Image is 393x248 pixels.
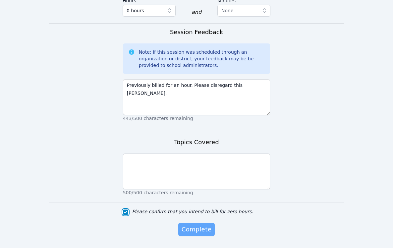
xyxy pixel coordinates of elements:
h3: Session Feedback [170,28,223,37]
button: 0 hours [123,5,176,17]
div: and [192,8,201,16]
label: Please confirm that you intend to bill for zero hours. [132,209,253,214]
span: 0 hours [127,7,144,15]
div: Note: If this session was scheduled through an organization or district, your feedback may be be ... [139,49,265,69]
textarea: Previously billed for an hour. Please disregard this [PERSON_NAME]. [123,79,270,115]
button: Complete [178,223,215,236]
span: None [221,8,234,13]
h3: Topics Covered [174,138,219,147]
p: 443/500 characters remaining [123,115,270,122]
span: Complete [182,225,211,234]
button: None [217,5,270,17]
p: 500/500 characters remaining [123,189,270,196]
